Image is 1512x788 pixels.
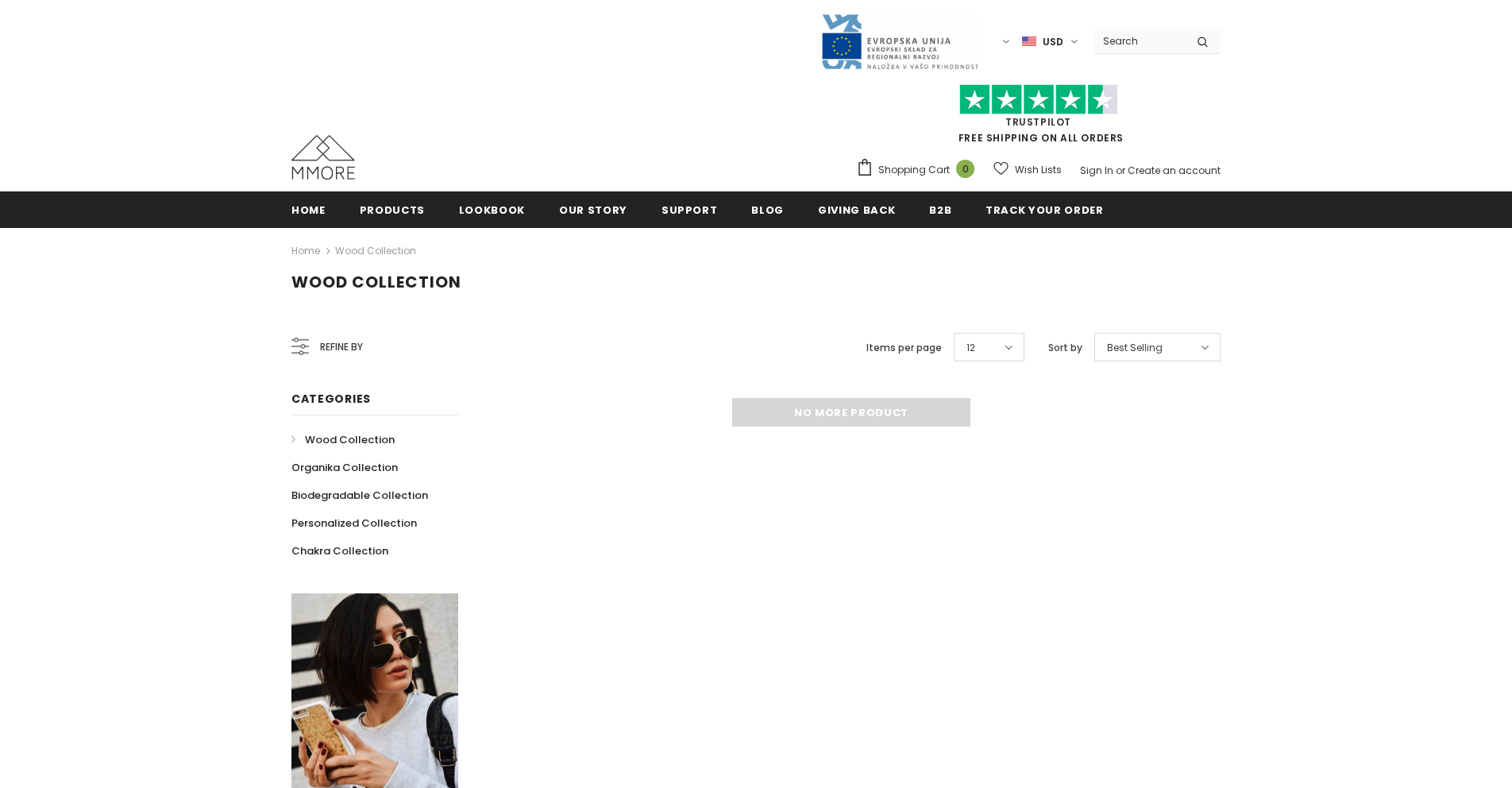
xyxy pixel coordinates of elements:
span: 12 [966,340,975,356]
span: Giving back [818,203,895,218]
span: Wood Collection [291,271,461,293]
a: Javni Razpis [820,34,979,48]
img: MMORE Cases [291,135,355,180]
span: Chakra Collection [291,543,388,558]
a: Biodegradable Collection [291,481,428,509]
a: Lookbook [459,191,525,227]
span: Categories [291,391,371,407]
a: Personalized Collection [291,509,417,537]
span: Best Selling [1107,340,1163,356]
span: Shopping Cart [878,162,950,178]
a: Sign In [1080,164,1113,177]
a: Shopping Cart 0 [856,158,982,182]
img: USD [1022,35,1036,48]
span: Organika Collection [291,460,398,475]
a: Giving back [818,191,895,227]
span: or [1116,164,1125,177]
span: Blog [751,203,784,218]
a: Trustpilot [1005,115,1071,129]
a: Wish Lists [993,156,1062,183]
a: Wood Collection [335,244,416,257]
a: B2B [929,191,951,227]
a: Wood Collection [291,426,395,454]
a: Chakra Collection [291,537,388,565]
span: B2B [929,203,951,218]
span: Home [291,203,326,218]
span: FREE SHIPPING ON ALL ORDERS [856,91,1221,145]
a: support [661,191,718,227]
input: Search Site [1093,29,1185,52]
a: Home [291,191,326,227]
span: Refine by [320,338,363,356]
span: Personalized Collection [291,516,417,531]
label: Items per page [866,340,942,356]
span: 0 [956,160,974,178]
span: Our Story [559,203,627,218]
span: Wish Lists [1015,162,1062,178]
span: Track your order [985,203,1103,218]
a: Organika Collection [291,454,398,481]
img: Trust Pilot Stars [959,84,1118,115]
img: Javni Razpis [820,13,979,71]
span: Products [360,203,425,218]
a: Blog [751,191,784,227]
span: USD [1043,34,1063,50]
span: Biodegradable Collection [291,488,428,503]
span: Lookbook [459,203,525,218]
a: Our Story [559,191,627,227]
a: Products [360,191,425,227]
a: Home [291,241,320,261]
label: Sort by [1048,340,1082,356]
span: Wood Collection [305,432,395,447]
a: Track your order [985,191,1103,227]
span: support [661,203,718,218]
a: Create an account [1128,164,1221,177]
